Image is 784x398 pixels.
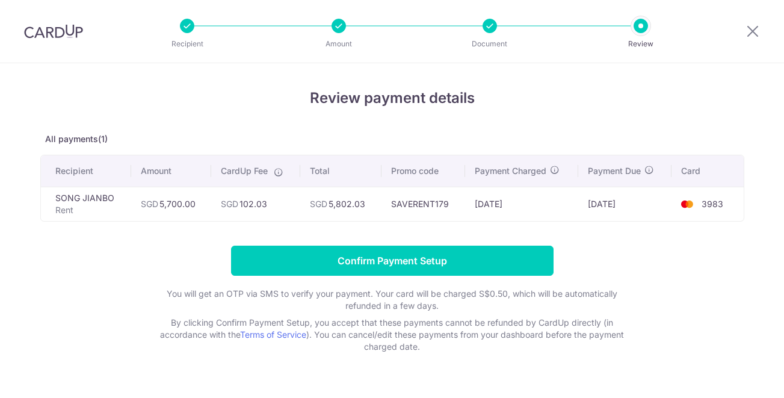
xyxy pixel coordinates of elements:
p: You will get an OTP via SMS to verify your payment. Your card will be charged S$0.50, which will ... [152,288,633,312]
img: <span class="translation_missing" title="translation missing: en.account_steps.new_confirm_form.b... [675,197,699,211]
span: SGD [310,199,327,209]
span: Payment Charged [475,165,546,177]
p: Recipient [143,38,232,50]
td: 5,700.00 [131,187,212,221]
p: By clicking Confirm Payment Setup, you accept that these payments cannot be refunded by CardUp di... [152,317,633,353]
iframe: ウィジェットを開いて詳しい情報を確認できます [701,362,772,392]
th: Promo code [381,155,465,187]
td: SONG JIANBO [41,187,131,221]
p: Amount [294,38,383,50]
span: Payment Due [588,165,641,177]
span: SGD [141,199,158,209]
td: SAVERENT179 [381,187,465,221]
p: Review [596,38,685,50]
th: Recipient [41,155,131,187]
p: Document [445,38,534,50]
td: [DATE] [578,187,671,221]
td: 102.03 [211,187,300,221]
a: Terms of Service [240,329,306,340]
input: Confirm Payment Setup [231,246,554,276]
td: [DATE] [465,187,578,221]
span: SGD [221,199,238,209]
span: 3983 [702,199,723,209]
p: Rent [55,204,122,216]
img: CardUp [24,24,83,39]
th: Total [300,155,381,187]
h4: Review payment details [40,87,744,109]
p: All payments(1) [40,133,744,145]
td: 5,802.03 [300,187,381,221]
th: Amount [131,155,212,187]
span: CardUp Fee [221,165,268,177]
th: Card [671,155,744,187]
